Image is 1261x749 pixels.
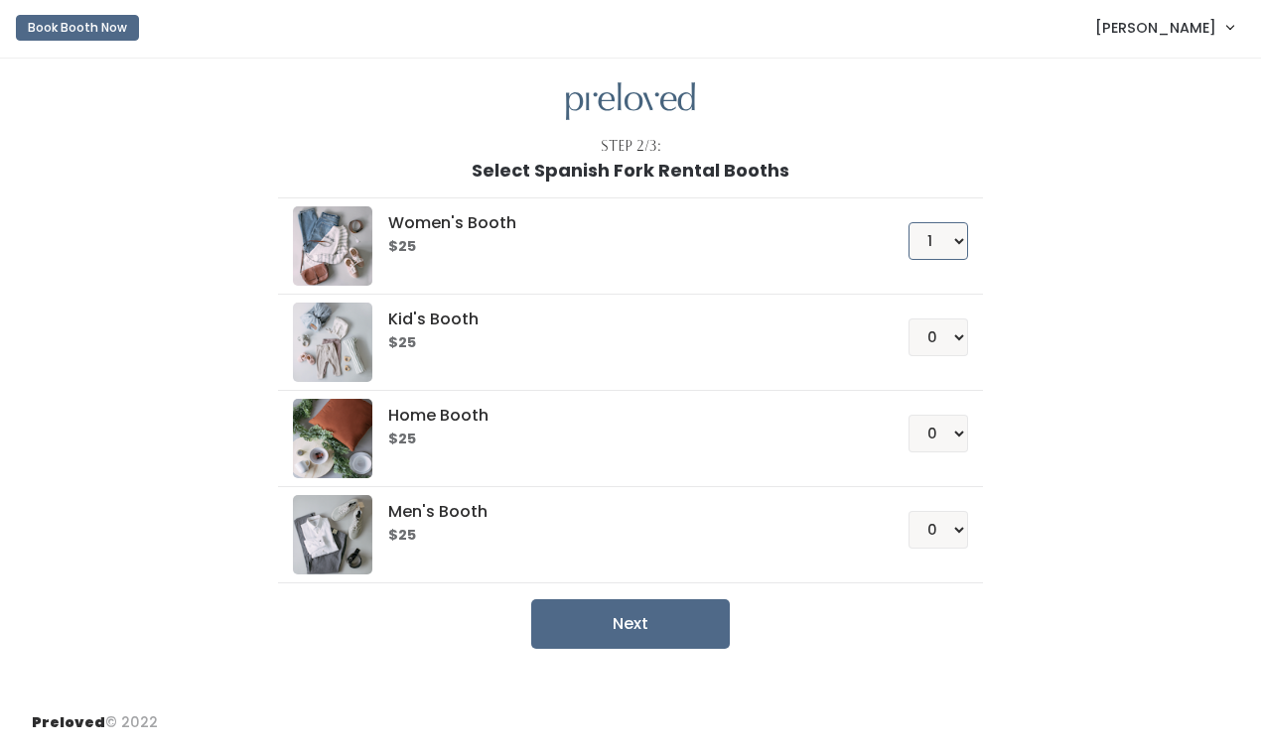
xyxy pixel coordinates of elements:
h1: Select Spanish Fork Rental Booths [472,161,789,181]
img: preloved logo [566,82,695,121]
h6: $25 [388,239,860,255]
a: [PERSON_NAME] [1075,6,1253,49]
div: © 2022 [32,696,158,733]
h6: $25 [388,335,860,351]
h5: Home Booth [388,407,860,425]
img: preloved logo [293,206,372,286]
h6: $25 [388,528,860,544]
img: preloved logo [293,495,372,574]
h5: Men's Booth [388,503,860,521]
div: Step 2/3: [601,136,661,157]
h5: Kid's Booth [388,311,860,328]
button: Next [531,599,730,649]
a: Book Booth Now [16,6,139,50]
button: Book Booth Now [16,15,139,41]
img: preloved logo [293,303,372,382]
span: [PERSON_NAME] [1095,17,1216,39]
h6: $25 [388,432,860,447]
h5: Women's Booth [388,214,860,232]
span: Preloved [32,712,105,732]
img: preloved logo [293,399,372,478]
